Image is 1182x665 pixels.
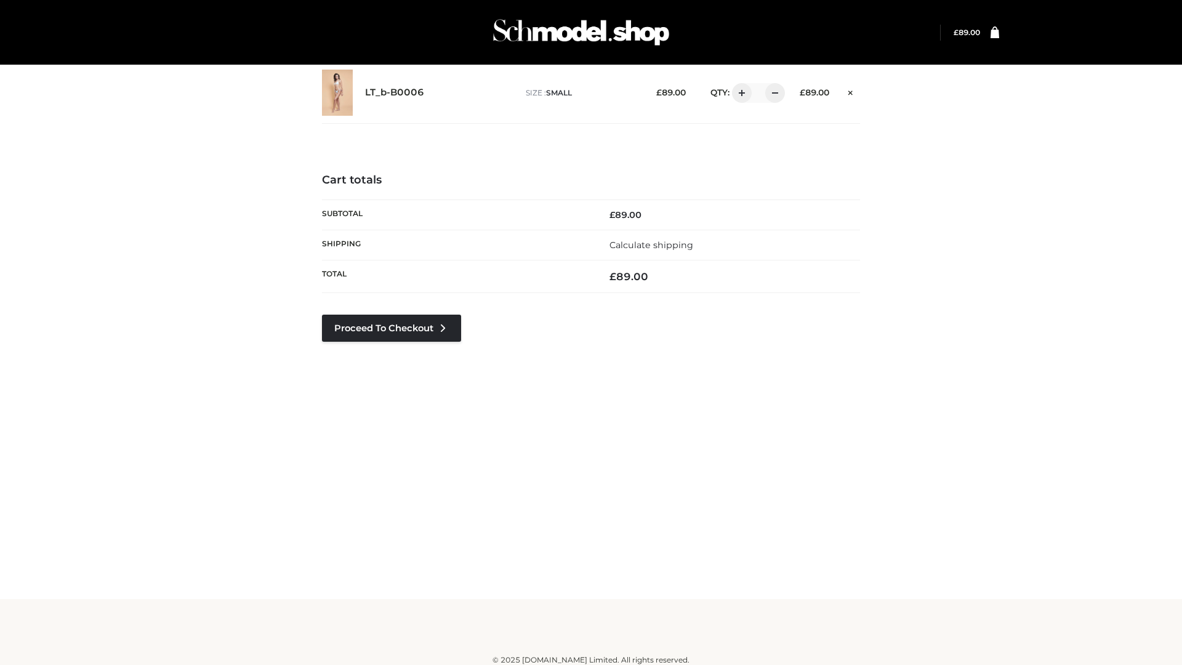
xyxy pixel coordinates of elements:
th: Shipping [322,230,591,260]
bdi: 89.00 [656,87,686,97]
span: £ [656,87,662,97]
bdi: 89.00 [800,87,829,97]
p: size : [526,87,637,99]
a: Remove this item [842,83,860,99]
a: Proceed to Checkout [322,315,461,342]
a: Calculate shipping [609,240,693,251]
img: Schmodel Admin 964 [489,8,673,57]
bdi: 89.00 [609,270,648,283]
bdi: 89.00 [609,209,641,220]
span: £ [954,28,959,37]
span: £ [800,87,805,97]
span: £ [609,270,616,283]
h4: Cart totals [322,174,860,187]
div: QTY: [698,83,781,103]
a: £89.00 [954,28,980,37]
a: LT_b-B0006 [365,87,424,99]
span: £ [609,209,615,220]
th: Total [322,260,591,293]
bdi: 89.00 [954,28,980,37]
span: SMALL [546,88,572,97]
img: LT_b-B0006 - SMALL [322,70,353,116]
th: Subtotal [322,199,591,230]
